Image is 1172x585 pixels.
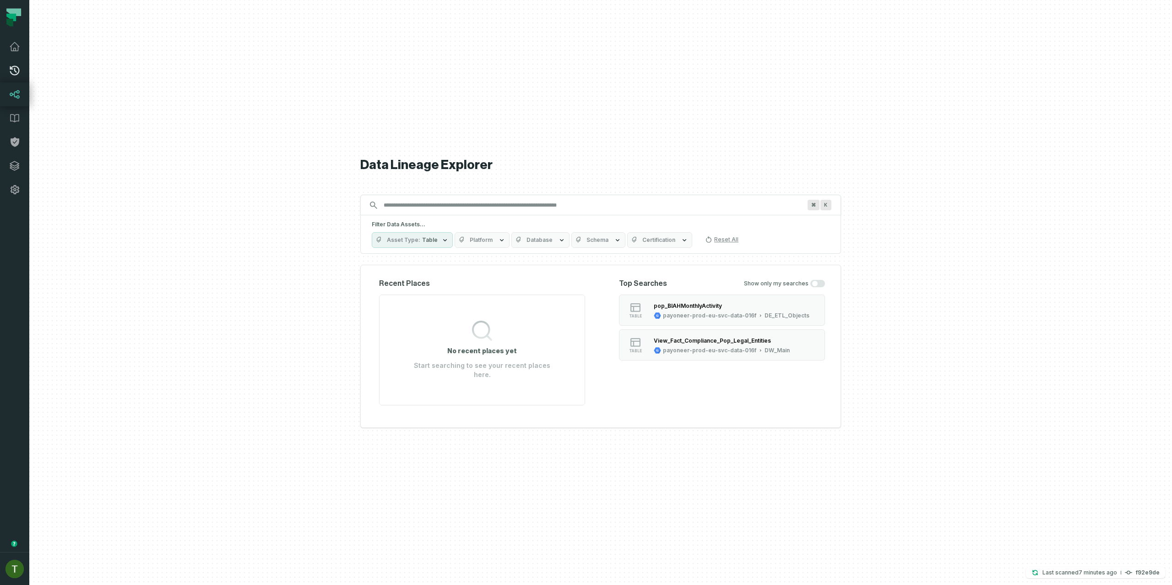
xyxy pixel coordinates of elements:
p: Last scanned [1042,568,1117,577]
span: Press ⌘ + K to focus the search bar [820,200,831,210]
h1: Data Lineage Explorer [360,157,841,173]
span: Press ⌘ + K to focus the search bar [808,200,819,210]
h4: f92e9de [1136,570,1160,575]
button: Last scanned[DATE] 5:45:39 PMf92e9de [1026,567,1165,578]
relative-time: Aug 13, 2025, 5:45 PM GMT+3 [1079,569,1117,576]
img: avatar of Tomer Galun [5,560,24,578]
div: Tooltip anchor [10,540,18,548]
